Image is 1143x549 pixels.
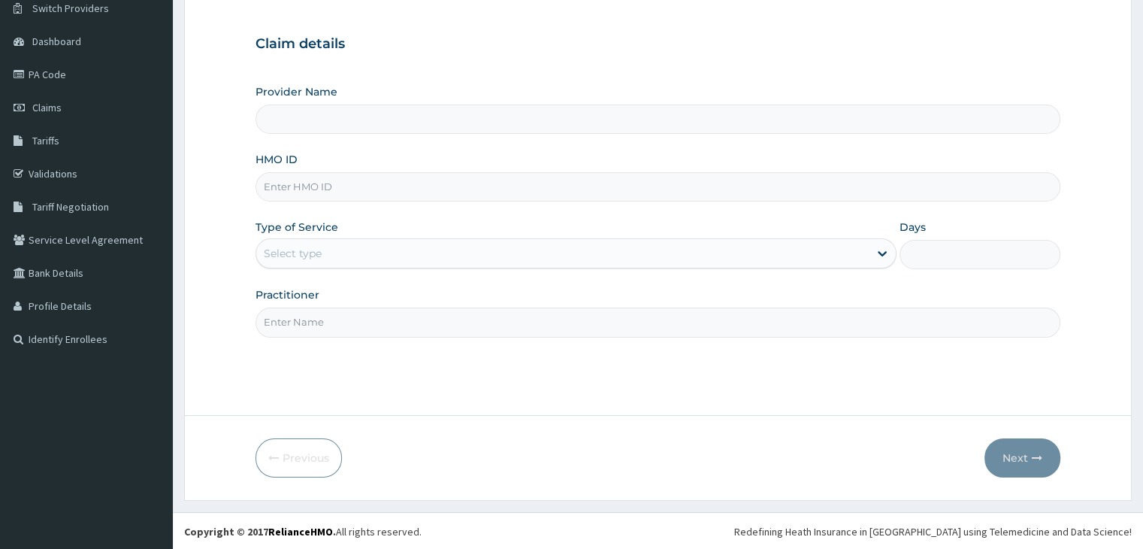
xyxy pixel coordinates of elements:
span: Switch Providers [32,2,109,15]
span: Tariffs [32,134,59,147]
label: Provider Name [256,84,337,99]
button: Previous [256,438,342,478]
label: HMO ID [256,152,298,167]
button: Next [984,438,1060,478]
span: Claims [32,101,62,114]
a: RelianceHMO [268,525,333,538]
input: Enter HMO ID [256,172,1060,202]
h3: Claim details [256,36,1060,53]
label: Type of Service [256,220,338,235]
strong: Copyright © 2017 . [184,525,336,538]
label: Days [900,220,926,235]
span: Dashboard [32,35,81,48]
div: Redefining Heath Insurance in [GEOGRAPHIC_DATA] using Telemedicine and Data Science! [734,524,1132,539]
label: Practitioner [256,287,319,302]
input: Enter Name [256,308,1060,337]
div: Select type [264,246,322,261]
span: Tariff Negotiation [32,200,109,214]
